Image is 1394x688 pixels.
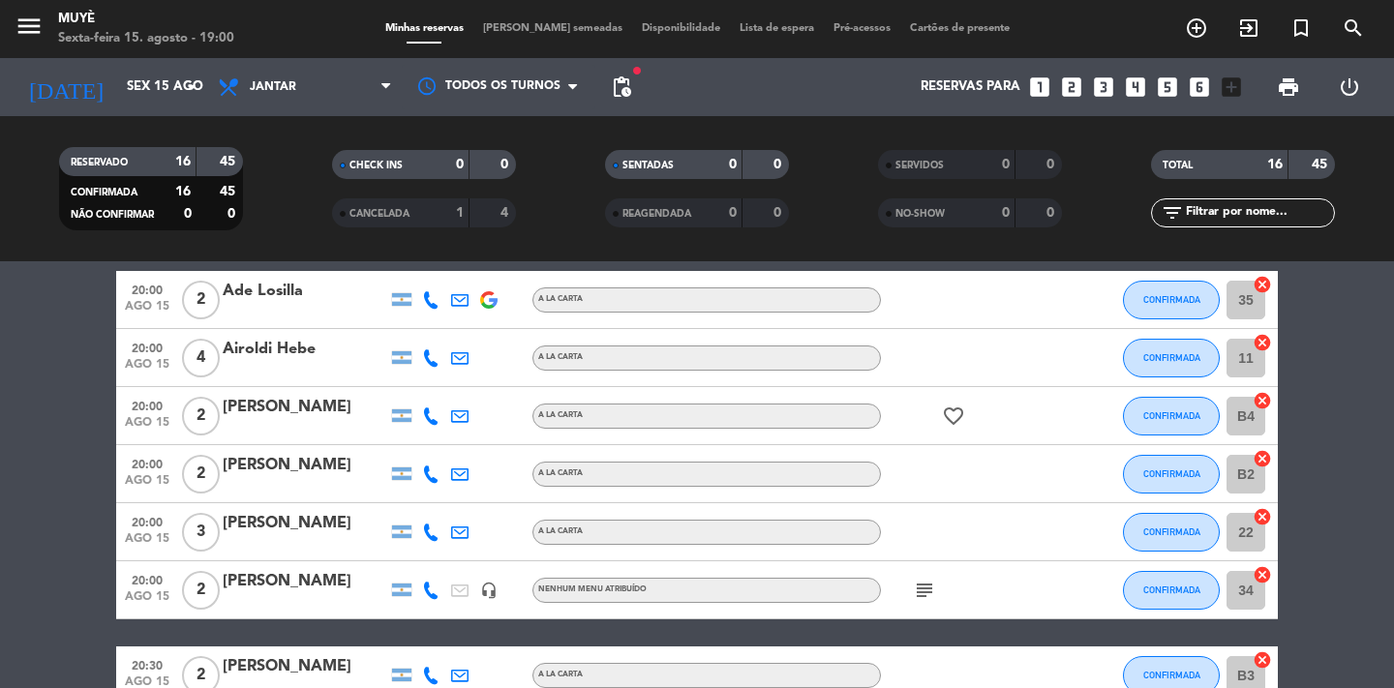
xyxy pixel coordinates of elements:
[223,279,387,304] div: Ade Losilla
[180,75,203,99] i: arrow_drop_down
[473,23,632,34] span: [PERSON_NAME] semeadas
[1123,397,1220,435] button: CONFIRMADA
[1161,201,1184,224] i: filter_list
[1123,281,1220,319] button: CONFIRMADA
[184,207,192,221] strong: 0
[921,79,1020,95] span: Reservas para
[538,585,647,593] span: Nenhum menu atribuído
[824,23,900,34] span: Pré-acessos
[349,161,403,170] span: CHECK INS
[1143,410,1200,421] span: CONFIRMADA
[1253,650,1272,670] i: cancel
[1187,75,1212,100] i: looks_6
[773,206,785,220] strong: 0
[1253,333,1272,352] i: cancel
[1155,75,1180,100] i: looks_5
[1253,275,1272,294] i: cancel
[227,207,239,221] strong: 0
[1342,16,1365,40] i: search
[123,474,171,496] span: ago 15
[1046,206,1058,220] strong: 0
[895,161,944,170] span: SERVIDOS
[1289,16,1313,40] i: turned_in_not
[15,12,44,47] button: menu
[1123,571,1220,610] button: CONFIRMADA
[223,337,387,362] div: Airoldi Hebe
[182,571,220,610] span: 2
[1123,339,1220,377] button: CONFIRMADA
[1123,455,1220,494] button: CONFIRMADA
[123,590,171,613] span: ago 15
[1143,670,1200,680] span: CONFIRMADA
[1143,352,1200,363] span: CONFIRMADA
[610,75,633,99] span: pending_actions
[223,654,387,679] div: [PERSON_NAME]
[895,209,945,219] span: NO-SHOW
[123,416,171,438] span: ago 15
[250,80,296,94] span: Jantar
[1046,158,1058,171] strong: 0
[123,394,171,416] span: 20:00
[480,291,498,309] img: google-logo.png
[1184,202,1334,224] input: Filtrar por nome...
[538,295,583,303] span: A LA CARTA
[182,397,220,435] span: 2
[1163,161,1193,170] span: TOTAL
[538,469,583,477] span: A LA CARTA
[123,278,171,300] span: 20:00
[182,281,220,319] span: 2
[71,210,154,220] span: NÃO CONFIRMAR
[223,511,387,536] div: [PERSON_NAME]
[500,206,512,220] strong: 4
[538,411,583,419] span: A LA CARTA
[123,653,171,675] span: 20:30
[71,158,128,167] span: RESERVADO
[71,188,137,197] span: CONFIRMADA
[1002,158,1010,171] strong: 0
[456,206,464,220] strong: 1
[58,29,234,48] div: Sexta-feira 15. agosto - 19:00
[1123,75,1148,100] i: looks_4
[182,339,220,377] span: 4
[182,513,220,552] span: 3
[123,300,171,322] span: ago 15
[1185,16,1208,40] i: add_circle_outline
[538,671,583,678] span: A LA CARTA
[538,353,583,361] span: A LA CARTA
[349,209,409,219] span: CANCELADA
[480,582,498,599] i: headset_mic
[631,65,643,76] span: fiber_manual_record
[729,158,737,171] strong: 0
[1253,449,1272,468] i: cancel
[500,158,512,171] strong: 0
[632,23,730,34] span: Disponibilidade
[1312,158,1331,171] strong: 45
[1338,75,1361,99] i: power_settings_new
[1143,526,1200,537] span: CONFIRMADA
[15,66,117,108] i: [DATE]
[1059,75,1084,100] i: looks_two
[730,23,824,34] span: Lista de espera
[1027,75,1052,100] i: looks_one
[1123,513,1220,552] button: CONFIRMADA
[1253,565,1272,584] i: cancel
[220,155,239,168] strong: 45
[220,185,239,198] strong: 45
[123,358,171,380] span: ago 15
[1143,468,1200,479] span: CONFIRMADA
[1219,75,1244,100] i: add_box
[376,23,473,34] span: Minhas reservas
[223,569,387,594] div: [PERSON_NAME]
[123,510,171,532] span: 20:00
[913,579,936,602] i: subject
[1277,75,1300,99] span: print
[942,404,965,428] i: favorite_border
[1237,16,1260,40] i: exit_to_app
[123,336,171,358] span: 20:00
[538,527,583,535] span: A LA CARTA
[1318,58,1379,116] div: LOG OUT
[1091,75,1116,100] i: looks_3
[223,453,387,478] div: [PERSON_NAME]
[729,206,737,220] strong: 0
[223,395,387,420] div: [PERSON_NAME]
